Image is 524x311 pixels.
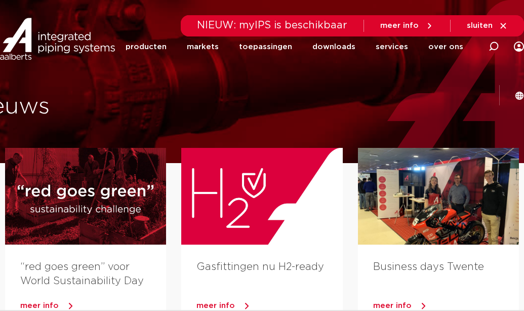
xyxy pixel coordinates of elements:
[373,302,412,309] span: meer info
[20,262,144,286] a: “red goes green” voor World Sustainability Day
[467,22,493,29] span: sluiten
[239,27,292,66] a: toepassingen
[187,27,219,66] a: markets
[196,262,324,272] a: Gasfittingen nu H2-ready
[126,27,463,66] nav: Menu
[380,21,434,30] a: meer info
[20,302,59,309] span: meer info
[197,20,347,30] span: NIEUW: myIPS is beschikbaar
[312,27,355,66] a: downloads
[428,27,463,66] a: over ons
[514,35,524,58] div: my IPS
[373,262,484,272] a: Business days Twente
[376,27,408,66] a: services
[467,21,508,30] a: sluiten
[126,27,167,66] a: producten
[196,302,235,309] span: meer info
[380,22,419,29] span: meer info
